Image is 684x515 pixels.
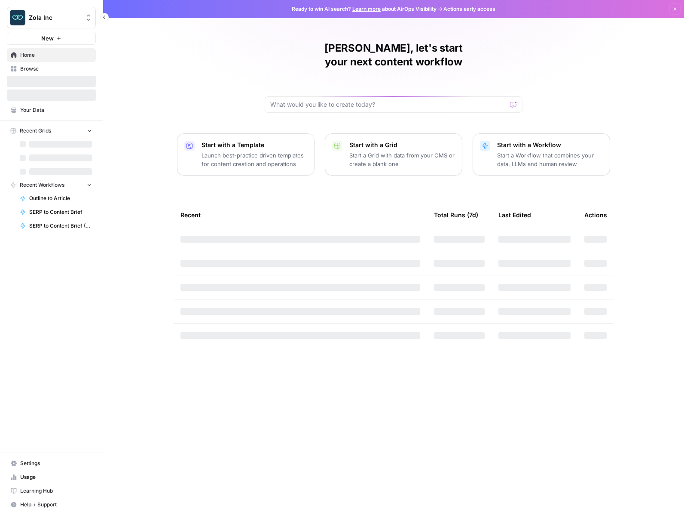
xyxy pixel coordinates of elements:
[7,7,96,28] button: Workspace: Zola Inc
[498,203,531,227] div: Last Edited
[473,133,610,176] button: Start with a WorkflowStart a Workflow that combines your data, LLMs and human review
[16,191,96,205] a: Outline to Article
[20,501,92,509] span: Help + Support
[180,203,420,227] div: Recent
[7,498,96,512] button: Help + Support
[29,194,92,202] span: Outline to Article
[7,124,96,137] button: Recent Grids
[20,487,92,495] span: Learning Hub
[584,203,607,227] div: Actions
[16,205,96,219] a: SERP to Content Brief
[7,62,96,76] a: Browse
[7,103,96,117] a: Your Data
[20,473,92,481] span: Usage
[349,151,455,168] p: Start a Grid with data from your CMS or create a blank one
[20,106,92,114] span: Your Data
[16,219,96,233] a: SERP to Content Brief (Location)
[41,34,54,43] span: New
[7,179,96,191] button: Recent Workflows
[443,5,495,13] span: Actions early access
[497,151,603,168] p: Start a Workflow that combines your data, LLMs and human review
[434,203,478,227] div: Total Runs (7d)
[7,456,96,470] a: Settings
[29,208,92,216] span: SERP to Content Brief
[497,141,603,149] p: Start with a Workflow
[7,32,96,45] button: New
[349,141,455,149] p: Start with a Grid
[20,127,51,135] span: Recent Grids
[29,13,81,22] span: Zola Inc
[325,133,462,176] button: Start with a GridStart a Grid with data from your CMS or create a blank one
[10,10,25,25] img: Zola Inc Logo
[20,65,92,73] span: Browse
[270,100,507,109] input: What would you like to create today?
[177,133,315,176] button: Start with a TemplateLaunch best-practice driven templates for content creation and operations
[202,151,307,168] p: Launch best-practice driven templates for content creation and operations
[352,6,381,12] a: Learn more
[20,181,64,189] span: Recent Workflows
[7,484,96,498] a: Learning Hub
[20,459,92,467] span: Settings
[20,51,92,59] span: Home
[292,5,437,13] span: Ready to win AI search? about AirOps Visibility
[7,48,96,62] a: Home
[7,470,96,484] a: Usage
[29,222,92,230] span: SERP to Content Brief (Location)
[265,41,522,69] h1: [PERSON_NAME], let's start your next content workflow
[202,141,307,149] p: Start with a Template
